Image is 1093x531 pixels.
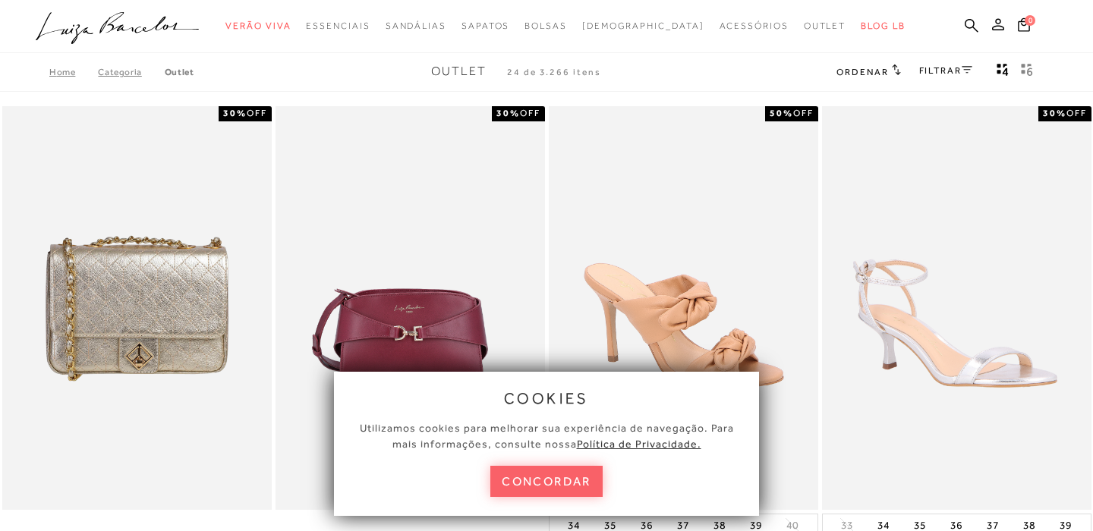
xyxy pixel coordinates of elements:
[4,108,270,508] img: Bolsa média pesponto monograma dourado
[507,67,601,77] span: 24 de 3.266 itens
[720,20,789,31] span: Acessórios
[490,466,603,497] button: concordar
[225,20,291,31] span: Verão Viva
[386,20,446,31] span: Sandálias
[550,108,817,508] img: MULE DE SALTO ALTO EM COURO BEGE COM LAÇOS
[504,390,589,407] span: cookies
[1043,108,1066,118] strong: 30%
[1016,62,1038,82] button: gridText6Desc
[277,108,543,508] a: BOLSA PEQUENA EM COURO MARSALA COM FERRAGEM EM GANCHO BOLSA PEQUENA EM COURO MARSALA COM FERRAGEM...
[461,20,509,31] span: Sapatos
[360,422,734,450] span: Utilizamos cookies para melhorar sua experiência de navegação. Para mais informações, consulte nossa
[461,12,509,40] a: noSubCategoriesText
[992,62,1013,82] button: Mostrar 4 produtos por linha
[804,12,846,40] a: noSubCategoriesText
[793,108,814,118] span: OFF
[836,67,888,77] span: Ordenar
[496,108,520,118] strong: 30%
[770,108,793,118] strong: 50%
[1013,17,1035,37] button: 0
[223,108,247,118] strong: 30%
[919,65,972,76] a: FILTRAR
[824,108,1090,508] img: SANDÁLIA DE TIRAS FINAS METALIZADA PRATA DE SALTO MÉDIO
[577,438,701,450] a: Política de Privacidade.
[4,108,270,508] a: Bolsa média pesponto monograma dourado Bolsa média pesponto monograma dourado
[277,108,543,508] img: BOLSA PEQUENA EM COURO MARSALA COM FERRAGEM EM GANCHO
[247,108,267,118] span: OFF
[582,12,704,40] a: noSubCategoriesText
[386,12,446,40] a: noSubCategoriesText
[165,67,194,77] a: Outlet
[306,12,370,40] a: noSubCategoriesText
[1025,15,1035,26] span: 0
[720,12,789,40] a: noSubCategoriesText
[98,67,164,77] a: Categoria
[861,12,905,40] a: BLOG LB
[306,20,370,31] span: Essenciais
[1066,108,1087,118] span: OFF
[804,20,846,31] span: Outlet
[550,108,817,508] a: MULE DE SALTO ALTO EM COURO BEGE COM LAÇOS MULE DE SALTO ALTO EM COURO BEGE COM LAÇOS
[520,108,540,118] span: OFF
[431,64,487,78] span: Outlet
[861,20,905,31] span: BLOG LB
[582,20,704,31] span: [DEMOGRAPHIC_DATA]
[524,12,567,40] a: noSubCategoriesText
[824,108,1090,508] a: SANDÁLIA DE TIRAS FINAS METALIZADA PRATA DE SALTO MÉDIO SANDÁLIA DE TIRAS FINAS METALIZADA PRATA ...
[524,20,567,31] span: Bolsas
[225,12,291,40] a: noSubCategoriesText
[49,67,98,77] a: Home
